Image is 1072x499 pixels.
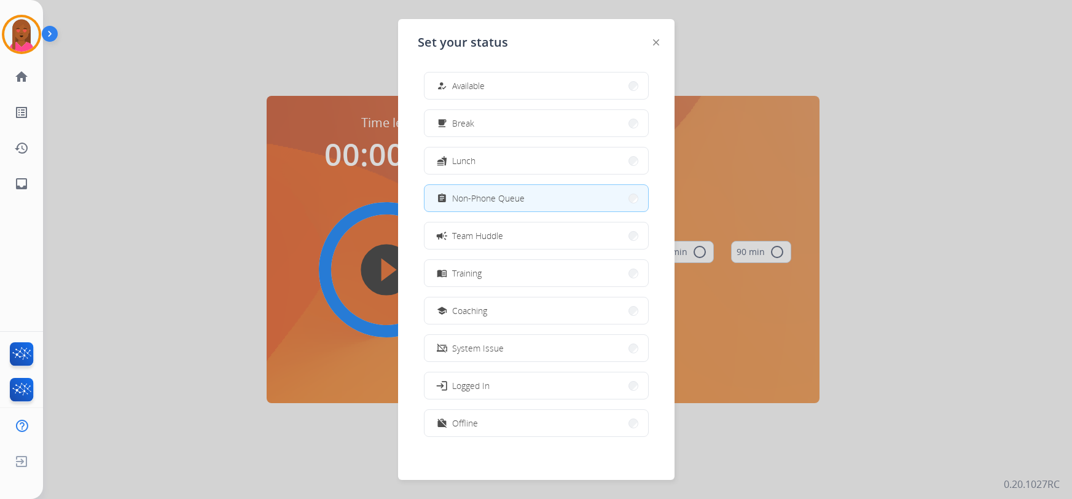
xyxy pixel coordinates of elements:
[14,69,29,84] mat-icon: home
[452,192,525,205] span: Non-Phone Queue
[4,17,39,52] img: avatar
[452,304,487,317] span: Coaching
[435,379,447,391] mat-icon: login
[452,117,474,130] span: Break
[14,176,29,191] mat-icon: inbox
[452,417,478,430] span: Offline
[436,155,447,166] mat-icon: fastfood
[424,73,648,99] button: Available
[436,81,447,91] mat-icon: how_to_reg
[424,147,648,174] button: Lunch
[424,410,648,436] button: Offline
[436,268,447,278] mat-icon: menu_book
[14,105,29,120] mat-icon: list_alt
[424,222,648,249] button: Team Huddle
[424,335,648,361] button: System Issue
[418,34,508,51] span: Set your status
[424,260,648,286] button: Training
[452,342,504,355] span: System Issue
[424,110,648,136] button: Break
[436,118,447,128] mat-icon: free_breakfast
[435,229,447,242] mat-icon: campaign
[452,79,485,92] span: Available
[436,343,447,353] mat-icon: phonelink_off
[452,229,503,242] span: Team Huddle
[424,372,648,399] button: Logged In
[436,418,447,428] mat-icon: work_off
[436,305,447,316] mat-icon: school
[424,185,648,211] button: Non-Phone Queue
[436,193,447,203] mat-icon: assignment
[14,141,29,155] mat-icon: history
[653,39,659,45] img: close-button
[452,267,482,280] span: Training
[1004,477,1060,492] p: 0.20.1027RC
[452,379,490,392] span: Logged In
[424,297,648,324] button: Coaching
[452,154,475,167] span: Lunch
